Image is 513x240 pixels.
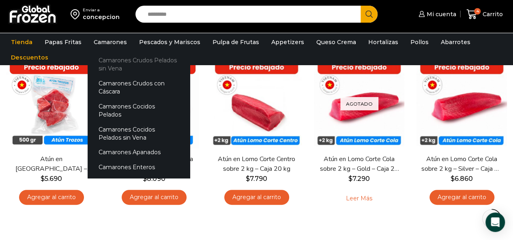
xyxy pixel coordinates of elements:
bdi: 8.090 [143,175,165,183]
bdi: 6.860 [451,175,473,183]
a: Agregar al carrito: “Atún en Lomo Corte Cola sobre 2 kg - Silver - Caja 20 kg” [429,190,494,205]
a: Pollos [406,34,433,50]
span: $ [246,175,250,183]
a: Camarones Enteros [88,160,190,175]
div: concepcion [83,13,120,21]
p: Agotado [340,97,378,110]
a: Pescados y Mariscos [135,34,204,50]
span: $ [143,175,147,183]
bdi: 5.690 [41,175,62,183]
a: Camarones Crudos con Cáscara [88,76,190,99]
a: Camarones Crudos Pelados sin Vena [88,53,190,76]
a: Atún en [GEOGRAPHIC_DATA] – Caja 10 kg [11,155,92,173]
a: Leé más sobre “Atún en Lomo Corte Cola sobre 2 kg - Gold – Caja 20 kg” [333,190,385,207]
button: Search button [361,6,378,23]
a: Camarones [90,34,131,50]
a: Agregar al carrito: “Atún en Trozos - Caja 10 kg” [19,190,84,205]
a: Appetizers [267,34,308,50]
bdi: 7.290 [348,175,370,183]
span: Carrito [481,10,503,18]
a: 4 Carrito [464,5,505,24]
span: $ [451,175,455,183]
span: $ [41,175,45,183]
div: Enviar a [83,7,120,13]
a: Queso Crema [312,34,360,50]
img: address-field-icon.svg [71,7,83,21]
a: Papas Fritas [41,34,86,50]
div: Open Intercom Messenger [485,212,505,232]
span: $ [348,175,352,183]
a: Atún en Lomo Corte Cola sobre 2 kg – Silver – Caja 20 kg [421,155,502,173]
a: Agregar al carrito: “Atún en Medallón de 180 a 220 g- Caja 5 kg” [122,190,187,205]
a: Camarones Cocidos Pelados [88,99,190,122]
a: Abarrotes [437,34,474,50]
a: Mi cuenta [416,6,456,22]
span: 4 [474,8,481,15]
a: Camarones Apanados [88,145,190,160]
a: Atún en Lomo Corte Centro sobre 2 kg – Caja 20 kg [216,155,297,173]
a: Descuentos [7,50,52,65]
a: Atún en Lomo Corte Cola sobre 2 kg – Gold – Caja 20 kg [318,155,400,173]
span: Mi cuenta [425,10,456,18]
a: Agregar al carrito: “Atún en Lomo Corte Centro sobre 2 kg - Caja 20 kg” [224,190,289,205]
bdi: 7.790 [246,175,267,183]
a: Hortalizas [364,34,402,50]
a: Tienda [7,34,36,50]
a: Camarones Cocidos Pelados sin Vena [88,122,190,145]
a: Pulpa de Frutas [208,34,263,50]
